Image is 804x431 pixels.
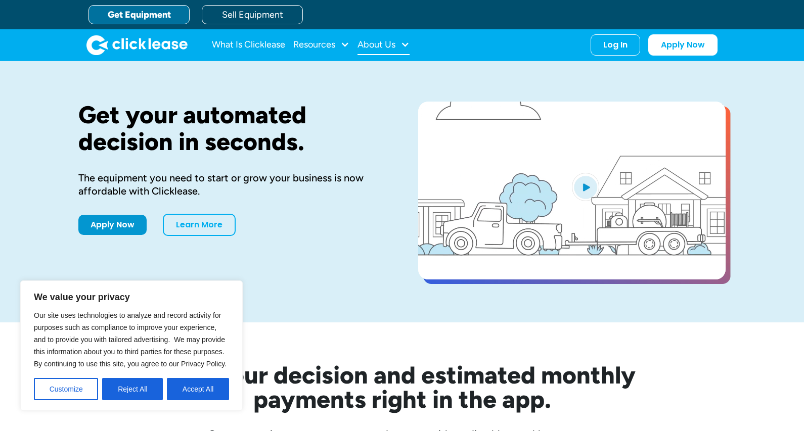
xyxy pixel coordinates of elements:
[202,5,303,24] a: Sell Equipment
[212,35,285,55] a: What Is Clicklease
[167,378,229,400] button: Accept All
[34,291,229,303] p: We value your privacy
[88,5,190,24] a: Get Equipment
[603,40,628,50] div: Log In
[418,102,726,279] a: open lightbox
[358,35,410,55] div: About Us
[102,378,163,400] button: Reject All
[78,102,386,155] h1: Get your automated decision in seconds.
[648,34,718,56] a: Apply Now
[86,35,188,55] a: home
[163,214,236,236] a: Learn More
[34,378,98,400] button: Customize
[78,171,386,198] div: The equipment you need to start or grow your business is now affordable with Clicklease.
[86,35,188,55] img: Clicklease logo
[78,215,147,235] a: Apply Now
[34,311,227,368] span: Our site uses technologies to analyze and record activity for purposes such as compliance to impr...
[20,280,243,411] div: We value your privacy
[119,363,685,411] h2: See your decision and estimated monthly payments right in the app.
[572,173,599,201] img: Blue play button logo on a light blue circular background
[293,35,349,55] div: Resources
